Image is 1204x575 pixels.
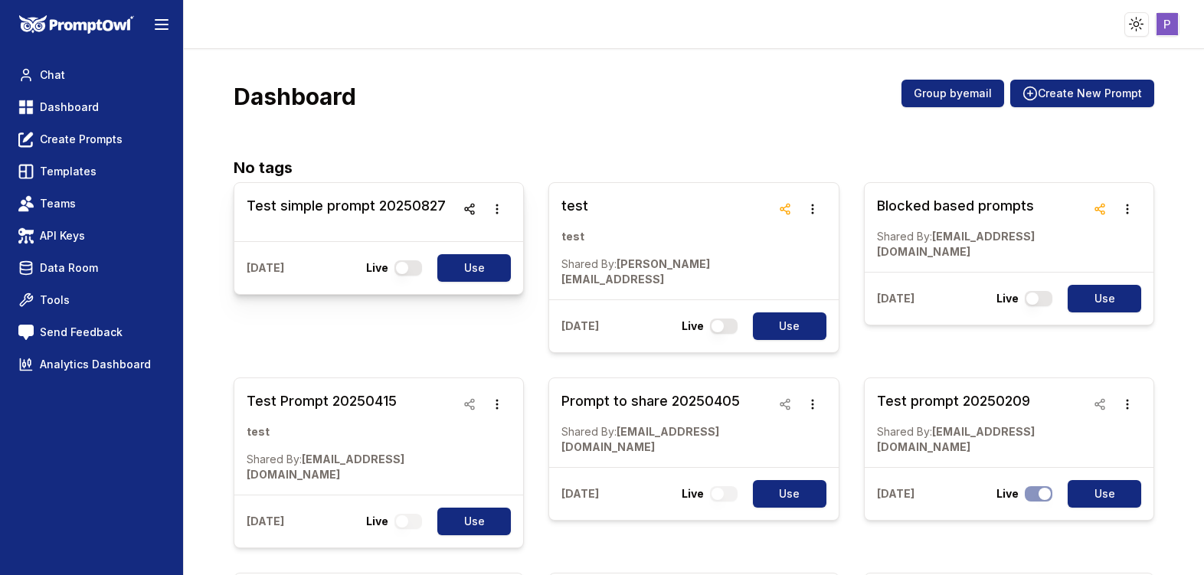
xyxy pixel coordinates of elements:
[234,156,1154,179] h2: No tags
[877,390,1086,455] a: Test prompt 20250209Shared By:[EMAIL_ADDRESS][DOMAIN_NAME]
[40,196,76,211] span: Teams
[682,486,704,501] p: Live
[877,486,914,501] p: [DATE]
[40,228,85,243] span: API Keys
[561,390,770,412] h3: Prompt to share 20250405
[428,254,511,282] a: Use
[1058,285,1141,312] a: Use
[40,260,98,276] span: Data Room
[901,80,1004,107] button: Group byemail
[40,357,151,372] span: Analytics Dashboard
[12,286,171,314] a: Tools
[40,292,70,308] span: Tools
[877,229,1086,260] p: [EMAIL_ADDRESS][DOMAIN_NAME]
[561,390,770,455] a: Prompt to share 20250405Shared By:[EMAIL_ADDRESS][DOMAIN_NAME]
[561,424,770,455] p: [EMAIL_ADDRESS][DOMAIN_NAME]
[753,480,826,508] button: Use
[247,195,446,229] a: Test simple prompt 20250827
[12,190,171,217] a: Teams
[877,425,932,438] span: Shared By:
[561,486,599,501] p: [DATE]
[247,260,284,276] p: [DATE]
[12,319,171,346] a: Send Feedback
[247,390,456,412] h3: Test Prompt 20250415
[12,158,171,185] a: Templates
[437,254,511,282] button: Use
[744,480,826,508] a: Use
[877,424,1086,455] p: [EMAIL_ADDRESS][DOMAIN_NAME]
[428,508,511,535] a: Use
[40,325,123,340] span: Send Feedback
[877,195,1086,260] a: Blocked based promptsShared By:[EMAIL_ADDRESS][DOMAIN_NAME]
[996,291,1019,306] p: Live
[12,93,171,121] a: Dashboard
[744,312,826,340] a: Use
[753,312,826,340] button: Use
[561,425,617,438] span: Shared By:
[40,67,65,83] span: Chat
[877,230,932,243] span: Shared By:
[1010,80,1154,107] button: Create New Prompt
[247,452,302,466] span: Shared By:
[561,195,770,287] a: testtestShared By:[PERSON_NAME][EMAIL_ADDRESS]
[561,229,770,244] p: test
[561,319,599,334] p: [DATE]
[234,83,356,110] h3: Dashboard
[366,260,388,276] p: Live
[996,486,1019,501] p: Live
[877,195,1086,217] h3: Blocked based prompts
[561,257,617,270] span: Shared By:
[561,256,770,287] p: [PERSON_NAME][EMAIL_ADDRESS]
[40,132,123,147] span: Create Prompts
[247,424,456,439] p: test
[366,514,388,529] p: Live
[12,351,171,378] a: Analytics Dashboard
[12,254,171,282] a: Data Room
[40,164,97,179] span: Templates
[12,222,171,250] a: API Keys
[1068,285,1141,312] button: Use
[682,319,704,334] p: Live
[12,126,171,153] a: Create Prompts
[561,195,770,217] h3: test
[12,61,171,89] a: Chat
[247,452,456,482] p: [EMAIL_ADDRESS][DOMAIN_NAME]
[247,514,284,529] p: [DATE]
[877,390,1086,412] h3: Test prompt 20250209
[247,390,456,482] a: Test Prompt 20250415testShared By:[EMAIL_ADDRESS][DOMAIN_NAME]
[1068,480,1141,508] button: Use
[877,291,914,306] p: [DATE]
[247,195,446,217] h3: Test simple prompt 20250827
[1058,480,1141,508] a: Use
[1157,13,1179,35] img: ACg8ocJGHgvPKVbo_Ly5vrZNeNzkDJRWy5S8Y5X5N5ik7tD_SiJhNw=s96-c
[18,325,34,340] img: feedback
[19,15,134,34] img: PromptOwl
[437,508,511,535] button: Use
[40,100,99,115] span: Dashboard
